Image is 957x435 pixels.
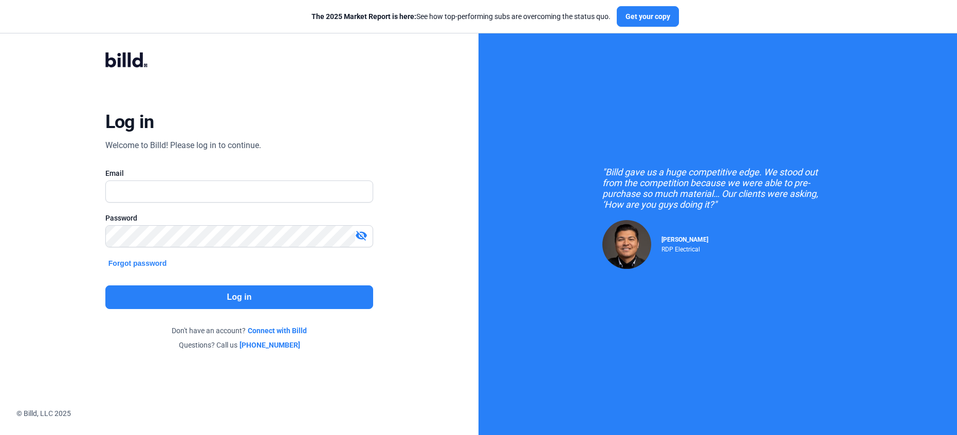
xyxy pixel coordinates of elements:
[602,220,651,269] img: Raul Pacheco
[105,168,373,178] div: Email
[105,139,261,152] div: Welcome to Billd! Please log in to continue.
[240,340,300,350] a: [PHONE_NUMBER]
[311,11,611,22] div: See how top-performing subs are overcoming the status quo.
[661,236,708,243] span: [PERSON_NAME]
[105,111,154,133] div: Log in
[105,340,373,350] div: Questions? Call us
[602,167,834,210] div: "Billd gave us a huge competitive edge. We stood out from the competition because we were able to...
[661,243,708,253] div: RDP Electrical
[105,325,373,336] div: Don't have an account?
[105,258,170,269] button: Forgot password
[248,325,307,336] a: Connect with Billd
[105,213,373,223] div: Password
[617,6,679,27] button: Get your copy
[355,229,367,242] mat-icon: visibility_off
[311,12,416,21] span: The 2025 Market Report is here:
[105,285,373,309] button: Log in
